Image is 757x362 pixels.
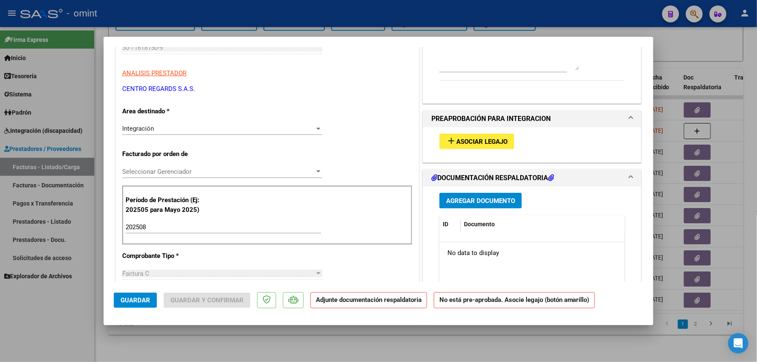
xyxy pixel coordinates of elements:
[439,193,522,208] button: Agregar Documento
[122,251,209,261] p: Comprobante Tipo *
[423,186,641,362] div: DOCUMENTACIÓN RESPALDATORIA
[464,221,495,228] span: Documento
[122,125,154,132] span: Integración
[446,197,515,205] span: Agregar Documento
[122,168,315,176] span: Seleccionar Gerenciador
[122,107,209,116] p: Area destinado *
[728,333,749,354] div: Open Intercom Messenger
[423,127,641,162] div: PREAPROBACIÓN PARA INTEGRACION
[164,293,250,308] button: Guardar y Confirmar
[122,69,187,77] span: ANALISIS PRESTADOR
[431,114,551,124] h1: PREAPROBACIÓN PARA INTEGRACION
[121,296,150,304] span: Guardar
[434,292,595,309] strong: No está pre-aprobada. Asocie legajo (botón amarillo)
[114,293,157,308] button: Guardar
[456,138,507,145] span: Asociar Legajo
[431,173,554,183] h1: DOCUMENTACIÓN RESPALDATORIA
[122,270,149,277] span: Factura C
[446,136,456,146] mat-icon: add
[439,134,514,149] button: Asociar Legajo
[122,84,412,94] p: CENTRO REGARDS S.A.S.
[122,149,209,159] p: Facturado por orden de
[423,170,641,186] mat-expansion-panel-header: DOCUMENTACIÓN RESPALDATORIA
[170,296,244,304] span: Guardar y Confirmar
[439,215,461,233] datatable-header-cell: ID
[316,296,422,304] strong: Adjunte documentación respaldatoria
[126,195,211,214] p: Período de Prestación (Ej: 202505 para Mayo 2025)
[443,221,448,228] span: ID
[423,110,641,127] mat-expansion-panel-header: PREAPROBACIÓN PARA INTEGRACION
